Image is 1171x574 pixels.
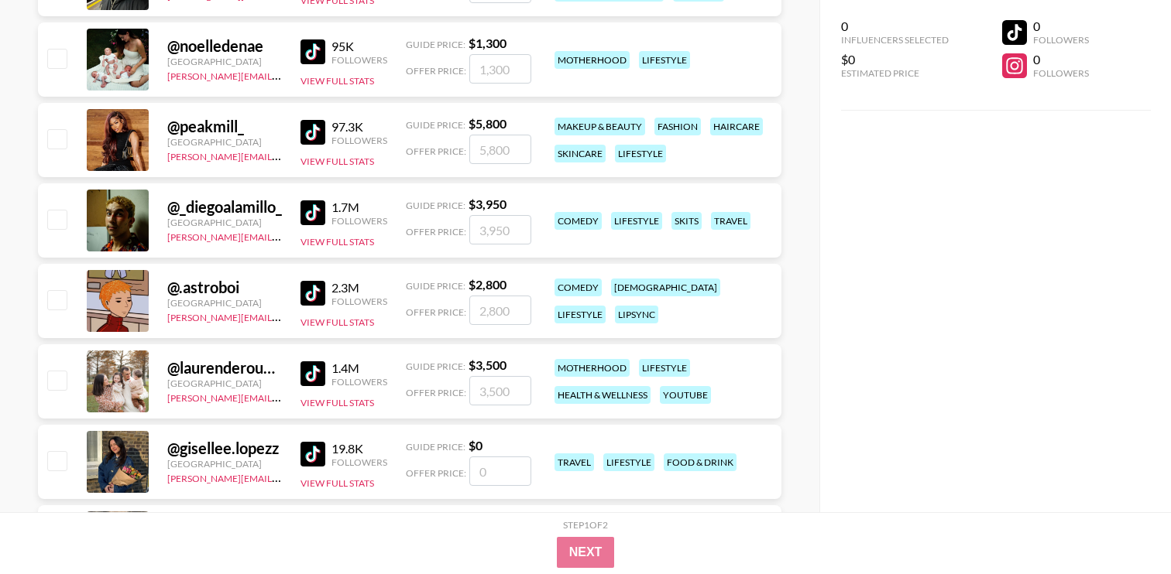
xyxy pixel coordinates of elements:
[555,51,630,69] div: motherhood
[167,148,397,162] a: [PERSON_NAME][EMAIL_ADDRESS][DOMAIN_NAME]
[331,54,387,66] div: Followers
[555,212,602,230] div: comedy
[611,212,662,230] div: lifestyle
[615,145,666,162] div: lifestyle
[841,67,949,79] div: Estimated Price
[300,316,374,328] button: View Full Stats
[555,278,602,296] div: comedy
[555,453,594,471] div: travel
[331,200,387,215] div: 1.7M
[300,361,325,386] img: TikTok
[555,118,645,135] div: makeup & beauty
[300,477,374,489] button: View Full Stats
[300,200,325,225] img: TikTok
[331,215,387,227] div: Followers
[300,75,374,87] button: View Full Stats
[167,217,282,228] div: [GEOGRAPHIC_DATA]
[603,453,654,471] div: lifestyle
[611,278,720,296] div: [DEMOGRAPHIC_DATA]
[331,360,387,376] div: 1.4M
[167,278,282,297] div: @ .astroboi
[469,438,482,453] strong: $ 0
[469,54,531,84] input: 1,300
[167,197,282,217] div: @ _diegoalamillo_
[300,120,325,145] img: TikTok
[1033,52,1089,67] div: 0
[639,51,690,69] div: lifestyle
[563,519,608,531] div: Step 1 of 2
[300,155,374,167] button: View Full Stats
[469,116,507,131] strong: $ 5,800
[1033,67,1089,79] div: Followers
[406,387,466,398] span: Offer Price:
[469,376,531,405] input: 3,500
[406,467,466,479] span: Offer Price:
[406,39,465,50] span: Guide Price:
[615,306,658,323] div: lipsync
[555,359,630,377] div: motherhood
[167,228,397,243] a: [PERSON_NAME][EMAIL_ADDRESS][DOMAIN_NAME]
[555,386,651,404] div: health & wellness
[300,397,374,408] button: View Full Stats
[167,458,282,470] div: [GEOGRAPHIC_DATA]
[167,439,282,458] div: @ gisellee.lopezz
[664,453,737,471] div: food & drink
[331,119,387,135] div: 97.3K
[167,358,282,378] div: @ laurenderouennn
[406,65,466,77] span: Offer Price:
[406,306,466,318] span: Offer Price:
[469,196,507,211] strong: $ 3,950
[469,456,531,486] input: 0
[406,226,466,237] span: Offer Price:
[331,135,387,146] div: Followers
[331,280,387,296] div: 2.3M
[711,212,750,230] div: travel
[555,306,606,323] div: lifestyle
[469,135,531,164] input: 5,800
[1033,34,1089,46] div: Followers
[300,281,325,306] img: TikTok
[555,145,606,162] div: skincare
[331,441,387,456] div: 19.8K
[300,442,325,466] img: TikTok
[841,19,949,34] div: 0
[167,309,397,323] a: [PERSON_NAME][EMAIL_ADDRESS][DOMAIN_NAME]
[406,119,465,131] span: Guide Price:
[841,34,949,46] div: Influencers Selected
[167,117,282,136] div: @ peakmill_
[671,212,702,230] div: skits
[167,36,282,56] div: @ noelledenae
[557,537,615,568] button: Next
[654,118,701,135] div: fashion
[469,215,531,244] input: 3,950
[841,52,949,67] div: $0
[300,236,374,248] button: View Full Stats
[710,118,763,135] div: haircare
[167,67,397,82] a: [PERSON_NAME][EMAIL_ADDRESS][DOMAIN_NAME]
[331,376,387,388] div: Followers
[406,280,465,292] span: Guide Price:
[469,36,507,50] strong: $ 1,300
[167,56,282,67] div: [GEOGRAPHIC_DATA]
[469,296,531,325] input: 2,800
[167,136,282,148] div: [GEOGRAPHIC_DATA]
[639,359,690,377] div: lifestyle
[300,39,325,64] img: TikTok
[331,456,387,468] div: Followers
[167,297,282,309] div: [GEOGRAPHIC_DATA]
[406,360,465,372] span: Guide Price:
[469,277,507,292] strong: $ 2,800
[331,296,387,307] div: Followers
[469,357,507,372] strong: $ 3,500
[167,378,282,389] div: [GEOGRAPHIC_DATA]
[406,145,466,157] span: Offer Price:
[167,470,397,484] a: [PERSON_NAME][EMAIL_ADDRESS][DOMAIN_NAME]
[1033,19,1089,34] div: 0
[406,441,465,453] span: Guide Price:
[406,200,465,211] span: Guide Price:
[331,39,387,54] div: 95K
[660,386,711,404] div: youtube
[167,389,397,404] a: [PERSON_NAME][EMAIL_ADDRESS][DOMAIN_NAME]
